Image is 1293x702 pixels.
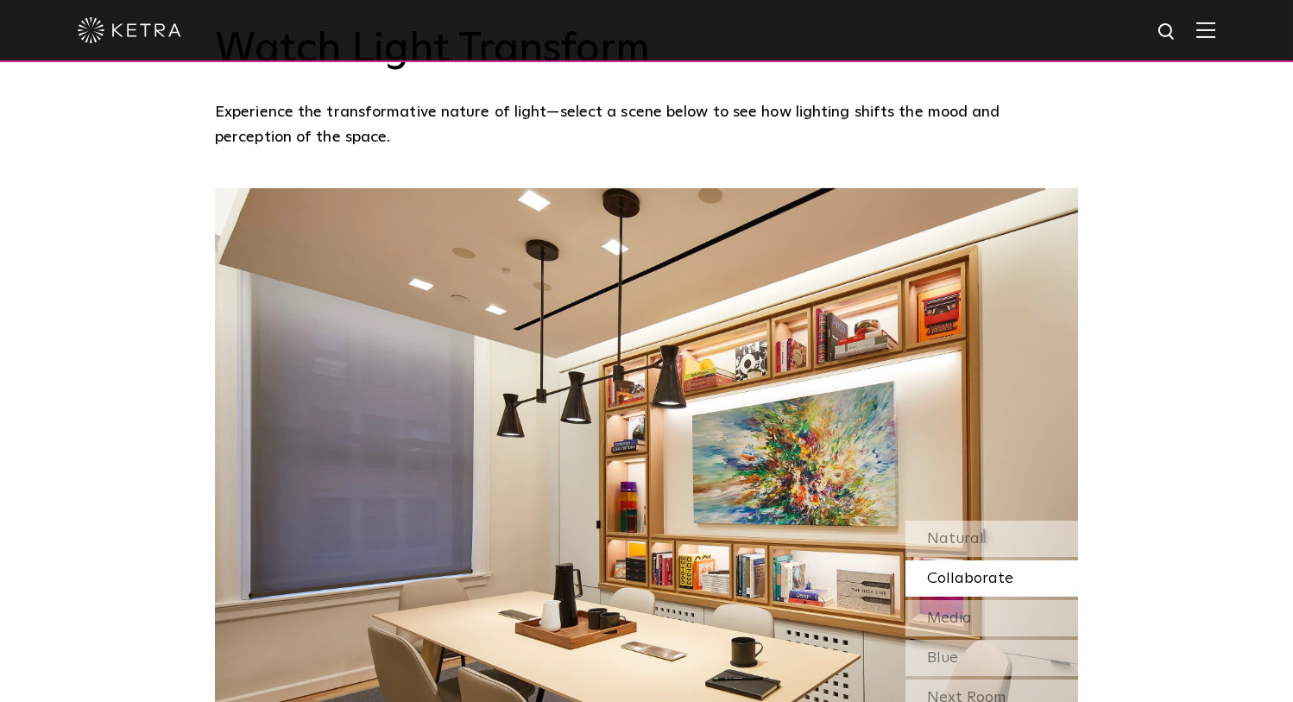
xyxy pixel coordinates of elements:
[927,610,972,626] span: Media
[78,17,181,43] img: ketra-logo-2019-white
[215,100,1069,149] p: Experience the transformative nature of light—select a scene below to see how lighting shifts the...
[927,571,1013,586] span: Collaborate
[927,650,958,666] span: Blue
[927,531,984,547] span: Natural
[1196,22,1215,38] img: Hamburger%20Nav.svg
[1157,22,1178,43] img: search icon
